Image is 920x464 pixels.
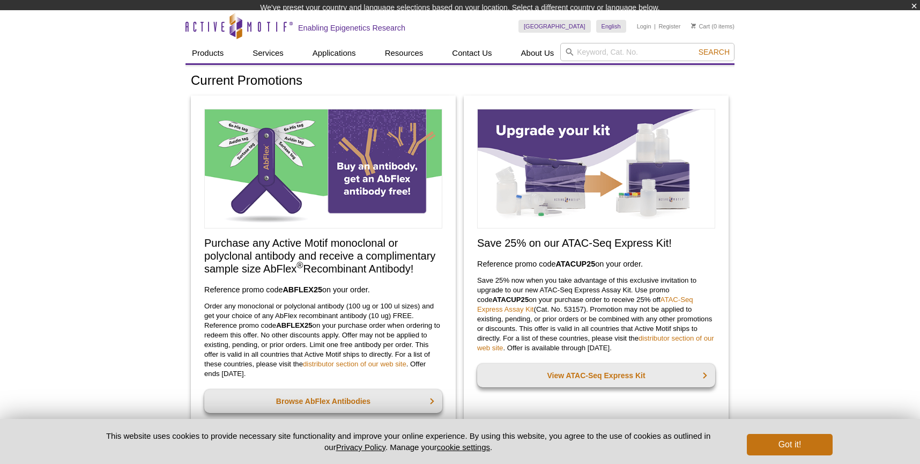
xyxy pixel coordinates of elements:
[691,20,734,33] li: (0 items)
[303,360,406,368] a: distributor section of our web site
[518,20,591,33] a: [GEOGRAPHIC_DATA]
[596,20,626,33] a: English
[747,434,833,455] button: Got it!
[515,43,561,63] a: About Us
[87,430,729,453] p: This website uses cookies to provide necessary site functionality and improve your online experie...
[246,43,290,63] a: Services
[699,48,730,56] span: Search
[191,73,729,89] h1: Current Promotions
[691,23,710,30] a: Cart
[658,23,680,30] a: Register
[446,43,498,63] a: Contact Us
[336,443,385,452] a: Privacy Policy
[654,20,656,33] li: |
[186,43,230,63] a: Products
[477,334,714,352] a: distributor section of our web site
[283,285,322,294] strong: ABFLEX25
[477,109,715,229] img: Save on ATAC-Seq Express Assay Kit
[555,260,595,268] strong: ATACUP25
[637,23,651,30] a: Login
[437,443,490,452] button: cookie settings
[477,364,715,387] a: View ATAC-Seq Express Kit
[296,260,303,270] sup: ®
[276,321,312,329] strong: ABFLEX25
[298,23,405,33] h2: Enabling Epigenetics Research
[493,296,529,304] strong: ATACUP25
[204,301,442,379] p: Order any monoclonal or polyclonal antibody (100 ug or 100 ul sizes) and get your choice of any A...
[306,43,362,63] a: Applications
[695,47,733,57] button: Search
[379,43,430,63] a: Resources
[204,389,442,413] a: Browse AbFlex Antibodies
[204,237,442,275] h2: Purchase any Active Motif monoclonal or polyclonal antibody and receive a complimentary sample si...
[204,109,442,229] img: Free Sample Size AbFlex Antibody
[477,237,715,249] h2: Save 25% on our ATAC-Seq Express Kit!
[477,276,715,353] p: Save 25% now when you take advantage of this exclusive invitation to upgrade to our new ATAC-Seq ...
[691,23,696,28] img: Your Cart
[560,43,734,61] input: Keyword, Cat. No.
[204,283,442,296] h3: Reference promo code on your order.
[477,257,715,270] h3: Reference promo code on your order.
